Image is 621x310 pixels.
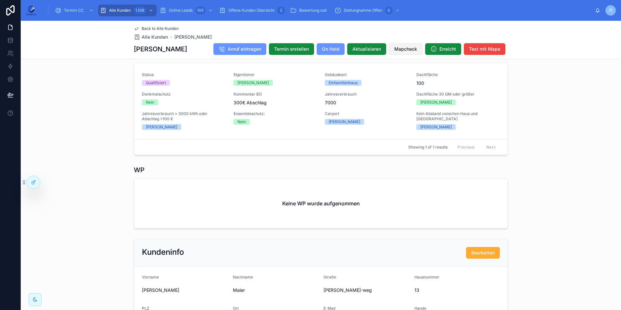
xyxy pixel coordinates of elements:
span: Offene Kunden Übersicht [228,8,274,13]
span: Denkmalschutz [142,92,226,97]
span: Termin erstellen [274,46,309,52]
a: Back to Alle Kunden [134,26,179,31]
button: Aktualisieren [347,43,386,55]
div: [PERSON_NAME] [237,80,269,86]
span: Mapcheck [394,46,417,52]
button: Mapcheck [389,43,423,55]
span: [PERSON_NAME] [142,287,228,293]
button: Erreicht [425,43,461,55]
span: Hausnummer [414,275,439,279]
div: scrollable content [42,3,595,18]
button: Termin erstellen [269,43,314,55]
button: Test mit Mape [464,43,505,55]
span: Back to Alle Kunden [142,26,179,31]
span: Jahresverbrauch [325,92,409,97]
span: IT [609,8,613,13]
span: 13 [414,287,500,293]
div: Nein [146,99,154,105]
span: Bewertung call [299,8,327,13]
span: Dachfläche [416,72,500,77]
span: Alle Kunden [142,34,168,40]
span: Test mit Mape [469,46,500,52]
span: Anruf eintragen [228,46,261,52]
a: Offene Kunden Übersicht2 [217,5,287,16]
span: Jahresverbrauch > 3000 kWh oder Abschlag >100 € [142,111,226,122]
button: On Hold [317,43,345,55]
span: Showing 1 of 1 results [408,145,448,150]
a: Termin CC [53,5,97,16]
div: [PERSON_NAME] [329,119,360,125]
span: Termin CC [64,8,84,13]
a: [PERSON_NAME] [174,34,212,40]
div: 105 [195,6,206,14]
div: 1.108 [133,6,146,14]
span: 300€ Abschlag [234,99,317,106]
div: 0 [385,6,393,14]
span: Status [142,72,226,77]
a: Stellungnahme Offen0 [333,5,403,16]
span: Online Leads [169,8,193,13]
span: Vorname [142,275,159,279]
span: On Hold [322,46,339,52]
button: Anruf eintragen [213,43,266,55]
span: Aktualisieren [352,46,381,52]
span: Erreicht [439,46,456,52]
button: Bearbeiten [466,247,500,259]
span: EIgentümer [234,72,317,77]
span: Kein Abstand zwischen Haus und [GEOGRAPHIC_DATA] [416,111,500,122]
h2: Keine WP wurde aufgenommen [282,200,360,207]
span: Alle Kunden [109,8,131,13]
span: Nachname [233,275,253,279]
div: Nein [237,119,246,125]
span: Kommentar BO [234,92,317,97]
a: Alle Kunden [134,34,168,40]
span: 100 [416,80,500,86]
span: Straße [323,275,336,279]
h2: Kundeninfo [142,247,184,257]
div: [PERSON_NAME] [146,124,177,130]
span: [PERSON_NAME]-weg [323,287,409,293]
div: 2 [277,6,285,14]
span: Maier [233,287,319,293]
h1: WP [134,165,145,174]
a: Alle Kunden1.108 [98,5,157,16]
span: 7000 [325,99,409,106]
span: Gebäudeart [325,72,409,77]
a: Bewertung call [288,5,331,16]
span: Dachfläche 30 QM oder größer [416,92,500,97]
span: Ensembleschutz: [234,111,317,116]
div: [PERSON_NAME] [420,99,452,105]
h1: [PERSON_NAME] [134,45,187,54]
span: Stellungnahme Offen [344,8,382,13]
a: Online Leads105 [158,5,216,16]
div: [PERSON_NAME] [420,124,452,130]
img: App logo [26,5,36,16]
div: Qualifiziert [146,80,166,86]
span: Bearbeiten [471,250,495,256]
span: Carport [325,111,409,116]
div: Einfamilienhaus [329,80,358,86]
